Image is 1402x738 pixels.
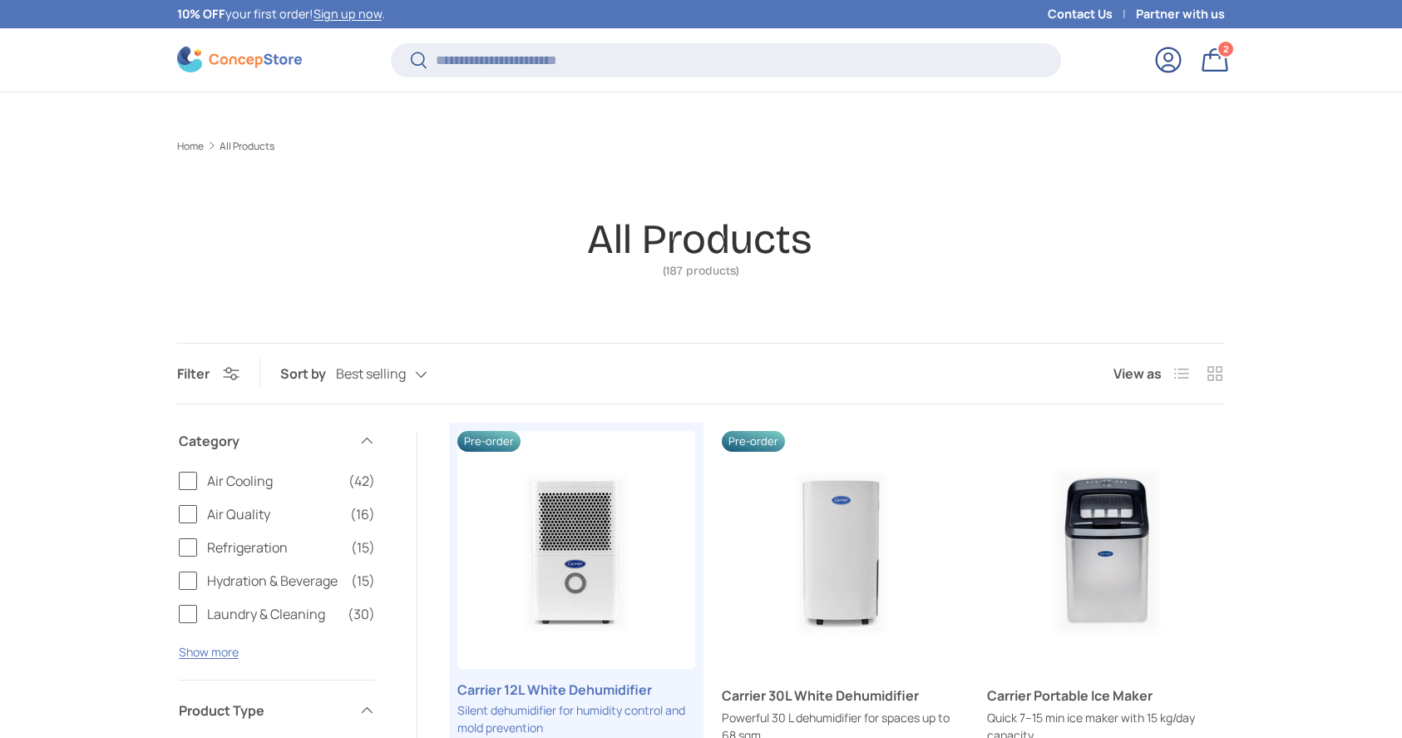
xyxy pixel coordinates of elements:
a: Carrier 30L White Dehumidifier [722,686,960,706]
a: Carrier Portable Ice Maker [987,431,1225,669]
button: Filter [177,364,239,383]
a: Contact Us [1048,5,1136,23]
span: Product Type [179,701,348,721]
button: Show more [179,644,239,660]
span: (15) [351,537,375,557]
span: Category [179,431,348,451]
span: Air Quality [207,504,340,524]
label: Sort by [280,364,336,384]
span: (30) [348,604,375,624]
p: your first order! . [177,5,385,23]
a: Carrier 12L White Dehumidifier [457,431,695,669]
a: Carrier 12L White Dehumidifier [457,680,695,700]
strong: 10% OFF [177,6,225,22]
img: ConcepStore [177,47,302,72]
span: (42) [348,471,375,491]
a: Partner with us [1136,5,1225,23]
span: Pre-order [722,431,785,452]
a: Carrier Portable Ice Maker [987,686,1225,706]
span: Best selling [336,366,406,382]
span: Refrigeration [207,537,341,557]
span: Air Cooling [207,471,338,491]
span: Hydration & Beverage [207,571,341,591]
button: Best selling [336,359,461,389]
span: 2 [1223,42,1229,55]
span: Filter [177,364,210,383]
span: (16) [350,504,375,524]
a: Sign up now [313,6,382,22]
h1: All Products [587,215,812,264]
span: View as [1113,364,1162,384]
span: Laundry & Cleaning [207,604,338,624]
a: Home [177,141,204,151]
a: All Products [220,141,274,151]
a: Carrier 30L White Dehumidifier [722,431,960,669]
span: (15) [351,571,375,591]
nav: Breadcrumbs [177,139,1225,154]
span: (187 products) [587,265,816,277]
span: Pre-order [457,431,521,452]
summary: Category [179,411,375,471]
